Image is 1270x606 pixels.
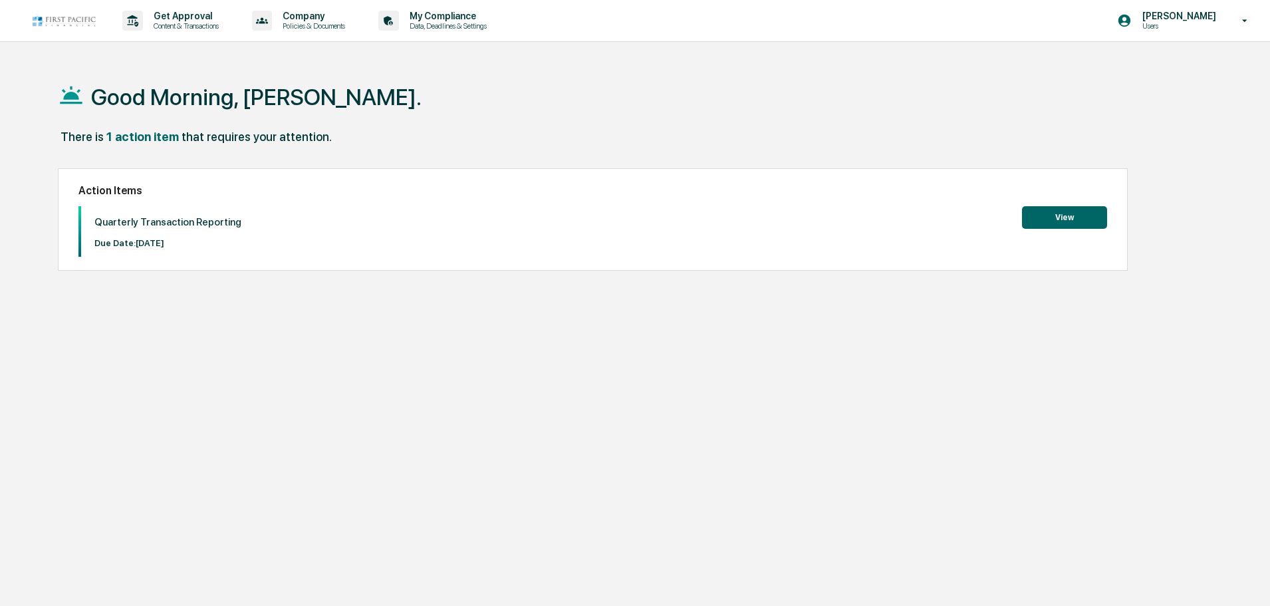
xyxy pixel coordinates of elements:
[399,21,493,31] p: Data, Deadlines & Settings
[61,130,104,144] div: There is
[182,130,332,144] div: that requires your attention.
[143,11,225,21] p: Get Approval
[1132,11,1223,21] p: [PERSON_NAME]
[143,21,225,31] p: Content & Transactions
[94,216,241,228] p: Quarterly Transaction Reporting
[32,15,96,27] img: logo
[91,84,422,110] h1: Good Morning, [PERSON_NAME].
[1132,21,1223,31] p: Users
[78,184,1107,197] h2: Action Items
[1022,210,1107,223] a: View
[106,130,179,144] div: 1 action item
[272,11,352,21] p: Company
[1022,206,1107,229] button: View
[399,11,493,21] p: My Compliance
[272,21,352,31] p: Policies & Documents
[94,238,241,248] p: Due Date: [DATE]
